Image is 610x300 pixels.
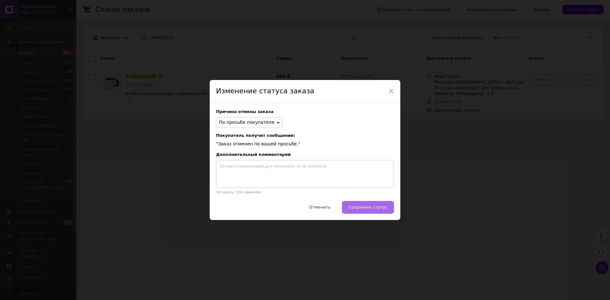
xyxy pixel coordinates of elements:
button: Сохранить статус [342,201,394,214]
span: Отменить [309,205,331,210]
button: Отменить [302,201,337,214]
span: Сохранить статус [349,205,387,210]
span: Покупатель получит сообщение: [216,133,394,138]
div: Причина отмены заказа [216,109,394,114]
div: Изменение статуса заказа [210,80,400,103]
div: "Заказ отменен по вашей просьбе." [216,133,394,147]
div: Дополнительный комментарий [216,152,394,157]
span: × [388,86,394,97]
p: Осталось: 250 символов [216,190,394,194]
span: По просьбе покупателя [219,120,274,125]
